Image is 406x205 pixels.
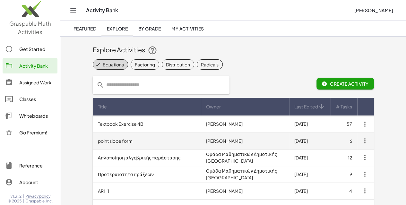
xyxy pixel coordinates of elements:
div: Classes [19,95,55,103]
span: Featured [73,26,96,31]
td: 12 [331,149,357,166]
td: Textbook Exercise 4B [93,116,201,132]
span: Create Activity [322,81,369,87]
div: Activity Bank [19,62,55,70]
span: | [23,194,24,199]
span: v1.31.2 [11,194,22,199]
button: [PERSON_NAME] [349,4,398,16]
a: Privacy policy [25,194,53,199]
td: [DATE] [289,166,331,183]
div: Account [19,178,55,186]
div: Assigned Work [19,79,55,86]
span: # Tasks [336,103,352,110]
div: Factoring [135,61,155,68]
div: Whiteboards [19,112,55,120]
span: Title [98,103,107,110]
i: prepended action [97,81,104,89]
td: Προτεραιότητα πράξεων [93,166,201,183]
span: Owner [206,103,221,110]
td: 57 [331,116,357,132]
a: Activity Bank [3,58,57,73]
span: My Activities [171,26,204,31]
td: 9 [331,166,357,183]
div: Reference [19,162,55,169]
div: Get Started [19,45,55,53]
button: Toggle navigation [68,5,78,15]
a: Whiteboards [3,108,57,124]
td: 6 [331,132,357,149]
a: Reference [3,158,57,173]
div: Equations [103,61,124,68]
td: point slope form [93,132,201,149]
td: [PERSON_NAME] [201,132,289,149]
span: Graspable Math Activities [9,20,51,35]
a: Classes [3,91,57,107]
td: [DATE] [289,116,331,132]
td: [DATE] [289,132,331,149]
a: Account [3,175,57,190]
a: Get Started [3,41,57,57]
td: Απλοποίηση αλγεβρικής παράστασης [93,149,201,166]
td: [DATE] [289,149,331,166]
div: Radicals [201,61,219,68]
td: [PERSON_NAME] [201,116,289,132]
span: By Grade [138,26,161,31]
td: 4 [331,183,357,199]
span: Last Edited [294,103,318,110]
span: © 2025 [8,199,22,204]
td: Ομάδα Μαθηματικών Δημοτικής [GEOGRAPHIC_DATA] [201,149,289,166]
td: Ομάδα Μαθηματικών Δημοτικής [GEOGRAPHIC_DATA] [201,166,289,183]
div: Distribution [166,61,190,68]
span: | [23,199,24,204]
td: [PERSON_NAME] [201,183,289,199]
div: Explore Activities [93,45,374,56]
td: ARI_1 [93,183,201,199]
span: Explore [107,26,128,31]
td: [DATE] [289,183,331,199]
div: Go Premium! [19,129,55,136]
span: Graspable, Inc. [25,199,53,204]
a: Assigned Work [3,75,57,90]
button: Create Activity [316,78,374,90]
span: [PERSON_NAME] [354,7,393,13]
